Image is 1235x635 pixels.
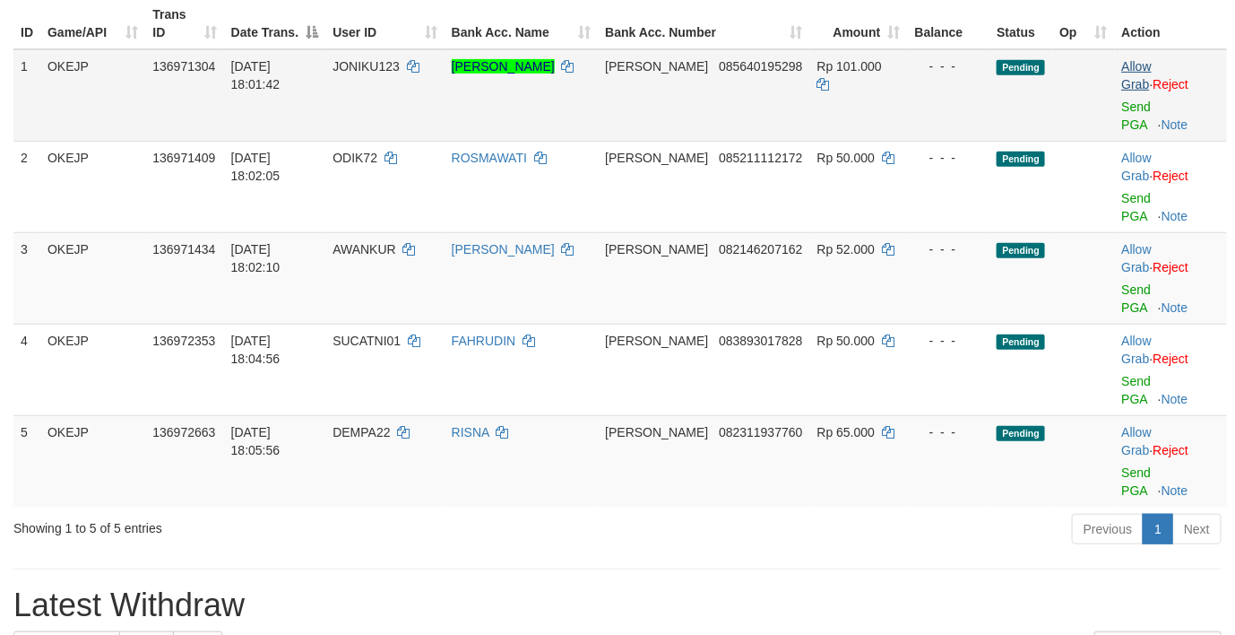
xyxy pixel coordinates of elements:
a: Next [1172,514,1222,544]
span: · [1122,242,1153,274]
span: Pending [997,335,1045,350]
td: · [1115,415,1228,507]
td: OKEJP [40,324,145,415]
a: 1 [1143,514,1173,544]
td: · [1115,141,1228,232]
a: [PERSON_NAME] [452,242,555,257]
a: Send PGA [1122,283,1152,315]
span: Pending [997,426,1045,441]
td: · [1115,49,1228,142]
span: Pending [997,152,1045,167]
span: [PERSON_NAME] [605,425,708,439]
a: RISNA [452,425,489,439]
span: 136971409 [152,151,215,165]
td: · [1115,324,1228,415]
a: Send PGA [1122,100,1152,132]
span: 136971434 [152,242,215,257]
a: Note [1162,209,1188,223]
td: 1 [13,49,40,142]
span: [DATE] 18:05:56 [231,425,281,457]
a: Allow Grab [1122,59,1152,91]
span: Rp 50.000 [817,151,876,165]
span: SUCATNI01 [332,334,401,348]
span: [DATE] 18:02:10 [231,242,281,274]
a: ROSMAWATI [452,151,527,165]
span: [PERSON_NAME] [605,242,708,257]
h1: Latest Withdraw [13,587,1222,623]
span: JONIKU123 [332,59,400,74]
a: Reject [1153,260,1189,274]
div: Showing 1 to 5 of 5 entries [13,512,501,537]
a: Send PGA [1122,465,1152,498]
a: Allow Grab [1122,425,1152,457]
span: Rp 65.000 [817,425,876,439]
a: [PERSON_NAME] [452,59,555,74]
td: OKEJP [40,141,145,232]
span: Rp 50.000 [817,334,876,348]
a: Send PGA [1122,374,1152,406]
a: Note [1162,392,1188,406]
span: 136972353 [152,334,215,348]
div: - - - [915,149,983,167]
a: Reject [1153,169,1189,183]
span: [DATE] 18:04:56 [231,334,281,366]
td: OKEJP [40,49,145,142]
div: - - - [915,240,983,258]
td: 2 [13,141,40,232]
a: Note [1162,300,1188,315]
span: · [1122,425,1153,457]
td: 3 [13,232,40,324]
span: Rp 52.000 [817,242,876,257]
a: Previous [1072,514,1144,544]
span: Rp 101.000 [817,59,882,74]
a: Reject [1153,77,1189,91]
span: Copy 082146207162 to clipboard [719,242,802,257]
a: Note [1162,117,1188,132]
span: Copy 085211112172 to clipboard [719,151,802,165]
span: Pending [997,243,1045,258]
span: [DATE] 18:02:05 [231,151,281,183]
span: DEMPA22 [332,425,390,439]
div: - - - [915,423,983,441]
span: Copy 083893017828 to clipboard [719,334,802,348]
td: · [1115,232,1228,324]
span: [PERSON_NAME] [605,59,708,74]
a: Allow Grab [1122,242,1152,274]
span: ODIK72 [332,151,377,165]
span: · [1122,59,1153,91]
span: [DATE] 18:01:42 [231,59,281,91]
td: OKEJP [40,232,145,324]
div: - - - [915,57,983,75]
td: OKEJP [40,415,145,507]
a: FAHRUDIN [452,334,516,348]
a: Reject [1153,443,1189,457]
span: · [1122,151,1153,183]
span: Copy 085640195298 to clipboard [719,59,802,74]
span: 136972663 [152,425,215,439]
span: AWANKUR [332,242,396,257]
td: 4 [13,324,40,415]
span: Copy 082311937760 to clipboard [719,425,802,439]
a: Send PGA [1122,191,1152,223]
td: 5 [13,415,40,507]
a: Allow Grab [1122,334,1152,366]
a: Allow Grab [1122,151,1152,183]
div: - - - [915,332,983,350]
span: · [1122,334,1153,366]
span: [PERSON_NAME] [605,334,708,348]
span: 136971304 [152,59,215,74]
span: [PERSON_NAME] [605,151,708,165]
span: Pending [997,60,1045,75]
a: Reject [1153,352,1189,366]
a: Note [1162,483,1188,498]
